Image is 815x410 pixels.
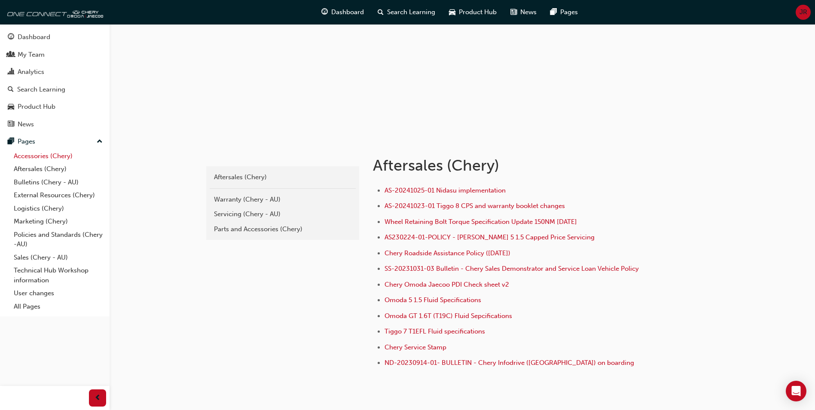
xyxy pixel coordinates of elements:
a: Aftersales (Chery) [10,162,106,176]
span: search-icon [378,7,384,18]
a: car-iconProduct Hub [442,3,504,21]
h1: Aftersales (Chery) [373,156,655,175]
a: Search Learning [3,82,106,98]
div: Aftersales (Chery) [214,172,351,182]
span: guage-icon [321,7,328,18]
span: Dashboard [331,7,364,17]
span: Pages [560,7,578,17]
a: Warranty (Chery - AU) [210,192,356,207]
a: News [3,116,106,132]
a: SS-20231031-03 Bulletin - Chery Sales Demonstrator and Service Loan Vehicle Policy [385,265,639,272]
span: News [520,7,537,17]
span: chart-icon [8,68,14,76]
span: Search Learning [387,7,435,17]
div: Search Learning [17,85,65,95]
a: Tiggo 7 T1EFL Fluid specifications [385,327,485,335]
button: Pages [3,134,106,150]
div: Dashboard [18,32,50,42]
span: pages-icon [8,138,14,146]
a: Technical Hub Workshop information [10,264,106,287]
div: Pages [18,137,35,147]
img: oneconnect [4,3,103,21]
a: guage-iconDashboard [314,3,371,21]
span: up-icon [97,136,103,147]
a: Product Hub [3,99,106,115]
span: news-icon [8,121,14,129]
div: Warranty (Chery - AU) [214,195,351,205]
a: news-iconNews [504,3,543,21]
a: Logistics (Chery) [10,202,106,215]
a: Omoda GT 1.6T (T19C) Fluid Sepcifications [385,312,512,320]
span: pages-icon [550,7,557,18]
span: search-icon [8,86,14,94]
a: All Pages [10,300,106,313]
a: Marketing (Chery) [10,215,106,228]
span: car-icon [8,103,14,111]
a: User changes [10,287,106,300]
a: Wheel Retaining Bolt Torque Specification Update 150NM [DATE] [385,218,577,226]
span: people-icon [8,51,14,59]
div: My Team [18,50,45,60]
button: DashboardMy TeamAnalyticsSearch LearningProduct HubNews [3,28,106,134]
a: External Resources (Chery) [10,189,106,202]
a: ND-20230914-01- BULLETIN - Chery Infodrive ([GEOGRAPHIC_DATA]) on boarding [385,359,634,367]
div: Servicing (Chery - AU) [214,209,351,219]
a: AS230224-01-POLICY - [PERSON_NAME] 5 1.5 Capped Price Servicing [385,233,595,241]
a: Dashboard [3,29,106,45]
div: Product Hub [18,102,55,112]
a: Chery Omoda Jaecoo PDI Check sheet v2 [385,281,509,288]
a: pages-iconPages [543,3,585,21]
a: Sales (Chery - AU) [10,251,106,264]
span: guage-icon [8,34,14,41]
span: car-icon [449,7,455,18]
a: Bulletins (Chery - AU) [10,176,106,189]
a: Chery Service Stamp [385,343,446,351]
a: Aftersales (Chery) [210,170,356,185]
a: Chery Roadside Assistance Policy ([DATE]) [385,249,510,257]
span: news-icon [510,7,517,18]
div: Parts and Accessories (Chery) [214,224,351,234]
a: AS-20241025-01 Nidasu implementation [385,187,506,194]
span: Product Hub [459,7,497,17]
a: Servicing (Chery - AU) [210,207,356,222]
div: News [18,119,34,129]
a: Omoda 5 1.5 Fluid Specifications [385,296,481,304]
button: JR [796,5,811,20]
a: AS-20241023-01 Tiggo 8 CPS and warranty booklet changes [385,202,565,210]
a: Policies and Standards (Chery -AU) [10,228,106,251]
a: Accessories (Chery) [10,150,106,163]
a: Analytics [3,64,106,80]
div: Open Intercom Messenger [786,381,806,401]
div: Analytics [18,67,44,77]
a: Parts and Accessories (Chery) [210,222,356,237]
a: search-iconSearch Learning [371,3,442,21]
span: prev-icon [95,393,101,404]
a: My Team [3,47,106,63]
span: JR [800,7,807,17]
